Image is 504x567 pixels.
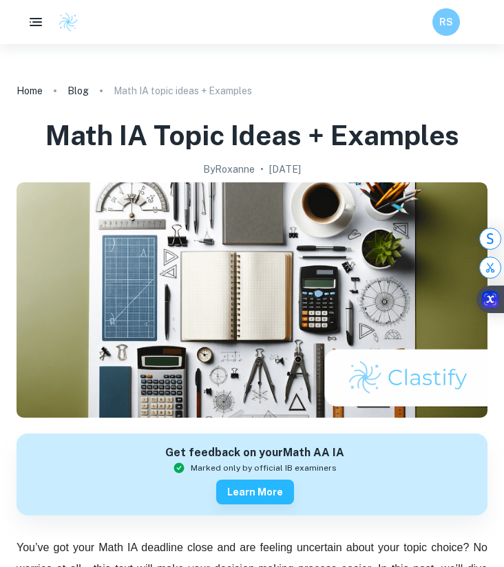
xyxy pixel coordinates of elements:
[269,162,301,177] h2: [DATE]
[67,81,89,100] a: Blog
[260,162,264,177] p: •
[50,12,78,32] a: Clastify logo
[17,81,43,100] a: Home
[191,462,337,474] span: Marked only by official IB examiners
[165,445,344,462] h6: Get feedback on your Math AA IA
[58,12,78,32] img: Clastify logo
[439,14,454,30] h6: RS
[17,182,487,418] img: Math IA topic ideas + Examples cover image
[216,480,294,504] button: Learn more
[203,162,255,177] h2: By Roxanne
[432,8,460,36] button: RS
[45,117,459,153] h1: Math IA topic ideas + Examples
[17,434,487,515] a: Get feedback on yourMath AA IAMarked only by official IB examinersLearn more
[114,83,252,98] p: Math IA topic ideas + Examples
